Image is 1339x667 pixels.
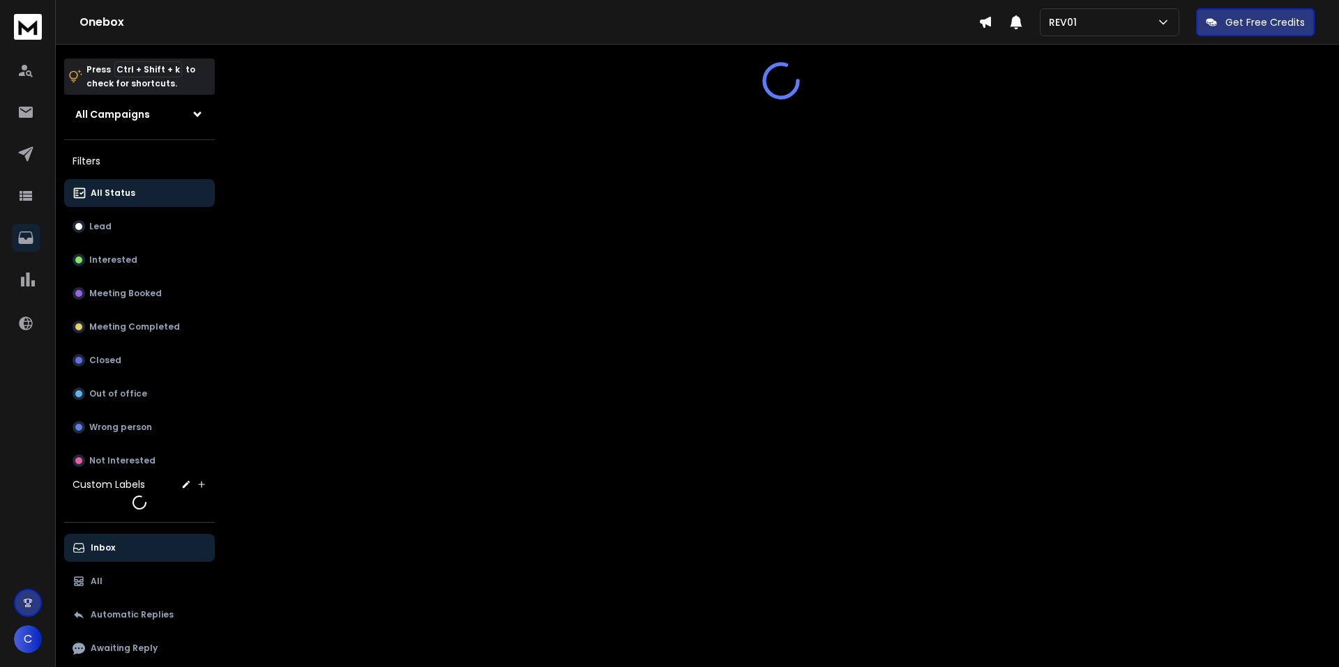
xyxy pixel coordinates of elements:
h3: Filters [64,151,215,171]
p: Out of office [89,388,147,399]
p: Lead [89,221,112,232]
p: Meeting Booked [89,288,162,299]
p: Meeting Completed [89,321,180,332]
button: Not Interested [64,447,215,475]
p: Interested [89,254,137,266]
button: Meeting Completed [64,313,215,341]
button: All [64,567,215,595]
button: Lead [64,213,215,240]
button: Meeting Booked [64,279,215,307]
p: Awaiting Reply [91,643,158,654]
span: Ctrl + Shift + k [114,61,182,77]
p: Wrong person [89,422,152,433]
p: REV01 [1049,15,1082,29]
p: All Status [91,187,135,199]
h1: All Campaigns [75,107,150,121]
p: Get Free Credits [1225,15,1305,29]
button: Out of office [64,380,215,408]
h1: Onebox [80,14,978,31]
button: Interested [64,246,215,274]
button: C [14,625,42,653]
p: Closed [89,355,121,366]
button: Automatic Replies [64,601,215,629]
p: All [91,576,103,587]
button: All Campaigns [64,100,215,128]
button: Get Free Credits [1196,8,1315,36]
button: Wrong person [64,413,215,441]
p: Inbox [91,542,115,553]
button: Closed [64,346,215,374]
button: All Status [64,179,215,207]
p: Not Interested [89,455,156,466]
button: Inbox [64,534,215,562]
h3: Custom Labels [73,477,145,491]
img: logo [14,14,42,40]
button: Awaiting Reply [64,634,215,662]
p: Press to check for shortcuts. [86,63,195,91]
p: Automatic Replies [91,609,174,620]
